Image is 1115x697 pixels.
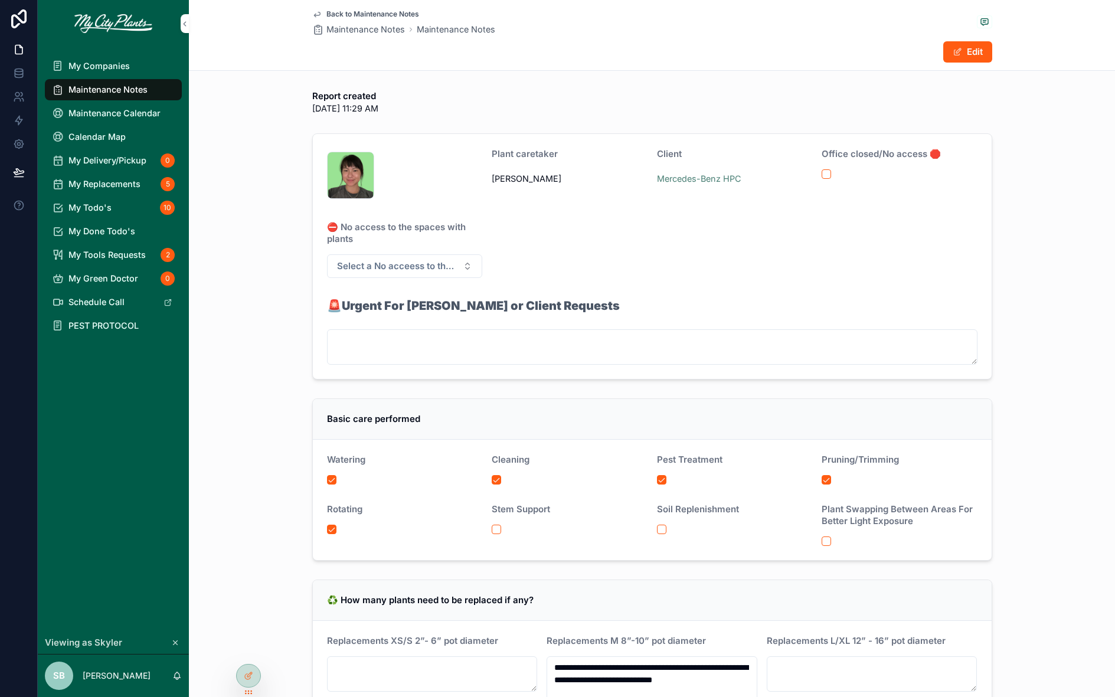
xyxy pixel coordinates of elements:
span: [PERSON_NAME] [492,173,561,185]
a: Maintenance Notes [417,24,495,36]
a: PEST PROTOCOL [45,315,182,336]
p: [PERSON_NAME] [83,670,151,682]
div: scrollable content [38,47,189,352]
span: SB [53,669,65,683]
a: Maintenance Notes [45,79,182,100]
a: Back to Maintenance Notes [312,9,419,19]
span: Pruning/Trimming [822,454,899,465]
span: Plant caretaker [492,148,558,159]
a: Maintenance Calendar [45,103,182,124]
span: Soil Replenishment [657,503,739,515]
strong: Urgent For [PERSON_NAME] or Client Requests [342,299,620,313]
span: Replacements XS/S 2”- 6” pot diameter [327,635,498,646]
span: Plant Swapping Between Areas For Better Light Exposure [822,503,973,526]
h2: 🚨 [327,298,620,315]
span: Maintenance Calendar [68,107,161,119]
span: My Replacements [68,178,140,189]
span: Client [657,148,682,159]
span: Schedule Call [68,296,125,307]
span: My Companies [68,60,130,71]
span: Calendar Map [68,131,126,142]
span: Rotating [327,503,362,515]
div: 10 [160,201,175,215]
button: Edit [943,41,992,63]
div: 2 [161,248,175,262]
span: My Delivery/Pickup [68,155,146,166]
button: Select Button [327,254,483,277]
a: My Done Todo's [45,221,182,242]
span: ⛔ No access to the spaces with plants [327,221,466,244]
a: My Todo's10 [45,197,182,218]
span: My Todo's [68,202,112,213]
h2: Basic care performed [327,413,420,425]
h2: ♻️ How many plants need to be replaced if any? [327,594,534,606]
a: Maintenance Notes [312,24,405,36]
span: Stem Support [492,503,550,515]
span: Viewing as Skyler [45,637,122,649]
span: Back to Maintenance Notes [326,9,419,19]
span: My Tools Requests [68,249,146,260]
div: 0 [161,271,175,286]
div: 0 [161,153,175,168]
span: Watering [327,454,365,465]
span: Maintenance Notes [326,24,405,36]
span: My Done Todo's [68,225,135,237]
a: Schedule Call [45,292,182,313]
span: Replacements L/XL 12” - 16” pot diameter [767,635,946,646]
span: Maintenance Notes [68,84,148,95]
span: My Green Doctor [68,273,138,284]
span: Pest Treatment [657,454,722,465]
a: My Delivery/Pickup0 [45,150,182,171]
a: My Tools Requests2 [45,244,182,266]
a: Calendar Map [45,126,182,148]
img: App logo [74,14,152,33]
span: Select a No acceess to these spaces [337,260,459,272]
a: Mercedes-Benz HPC [657,173,741,185]
span: Replacements M 8”-10” pot diameter [547,635,706,646]
div: 5 [161,177,175,191]
span: Cleaning [492,454,529,465]
h1: Report created [312,90,378,102]
span: PEST PROTOCOL [68,320,139,331]
a: My Companies [45,55,182,77]
a: My Replacements5 [45,174,182,195]
a: My Green Doctor0 [45,268,182,289]
span: [DATE] 11:29 AM [312,102,378,115]
span: Office closed/No access 🛑 [822,148,941,159]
